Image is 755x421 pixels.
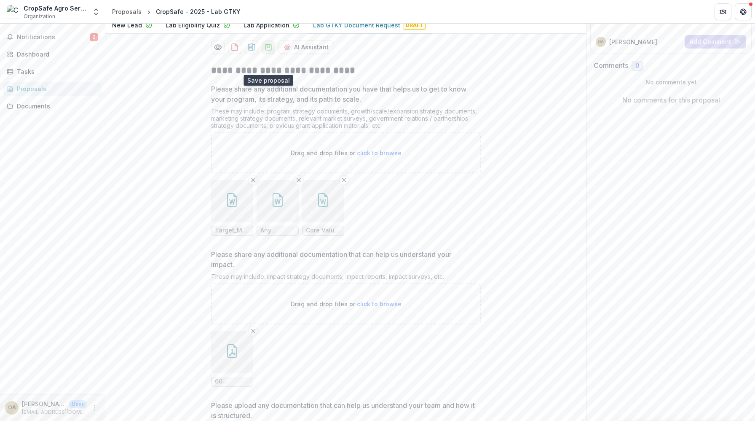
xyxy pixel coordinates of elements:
img: CropSafe Agro Service Ltd [7,5,20,19]
p: [PERSON_NAME] [609,38,657,46]
p: Drag and drop files or [291,148,402,157]
p: Lab Eligibility Quiz [166,21,220,30]
div: These may include: impact strategy documents, impact reports, impact surveys, etc. [211,273,481,283]
button: AI Assistant [278,40,334,54]
div: Remove FileCore Value Proposition (2).docx [302,180,344,236]
div: Remove FileAny pertinent market studies conducted by outside parties (1).docx [257,180,299,236]
p: Please upload any documentation that can help us understand your team and how it is structured. [211,400,476,421]
a: Proposals [109,5,145,18]
div: CropSafe Agro Service Ltd [24,4,87,13]
span: 0 [635,62,639,70]
span: Core Value Proposition (2).docx [306,227,340,234]
span: Target_Market[1].docx [215,227,249,234]
div: Remove File60 Decibels @ Acumen_CropSafe_Lean Data Insights (1).pdf [211,331,253,387]
span: Notifications [17,34,90,41]
span: Draft [404,21,426,30]
p: Please share any additional documentation that can help us understand your impact. [211,249,476,270]
p: Drag and drop files or [291,300,402,308]
span: click to browse [357,149,402,157]
p: [EMAIL_ADDRESS][DOMAIN_NAME] [22,408,86,416]
p: Lab Application [244,21,289,30]
div: Tasks [17,67,95,76]
button: download-proposal [262,40,275,54]
p: User [69,400,86,408]
span: click to browse [357,300,402,308]
a: Proposals [3,82,102,96]
button: Preview dc47c269-91c5-4957-84a4-742380e8d23b-9.pdf [211,40,225,54]
p: [PERSON_NAME] [22,399,66,408]
button: Notifications2 [3,30,102,44]
h2: Comments [594,62,628,70]
button: download-proposal [228,40,241,54]
div: CropSafe - 2025 - Lab GTKY [156,7,241,16]
button: Remove File [248,326,258,336]
span: Any pertinent market studies conducted by outside parties (1).docx [260,227,295,234]
button: Partners [715,3,731,20]
div: Proposals [17,84,95,93]
p: Lab GTKY Document Request [313,21,400,30]
button: Add Comment [685,35,746,49]
p: No comments for this proposal [622,95,720,105]
button: Open entity switcher [90,3,102,20]
a: Tasks [3,65,102,78]
span: Organization [24,13,55,20]
div: Documents [17,102,95,111]
button: Remove File [339,175,349,185]
div: These may include: program strategy documents, growth/scale/expansion strategy documents, marketi... [211,108,481,132]
div: Proposals [112,7,142,16]
p: New Lead [112,21,142,30]
span: 2 [90,33,98,41]
p: Please share any additional documentation you have that helps us to get to know your program, its... [211,84,476,104]
nav: breadcrumb [109,5,244,18]
a: Documents [3,99,102,113]
div: Osagie Azeta [598,40,604,44]
button: download-proposal [245,40,258,54]
button: Get Help [735,3,752,20]
p: No comments yet [594,78,748,86]
div: Osagie Azeta [8,405,16,410]
button: Remove File [248,175,258,185]
button: Remove File [294,175,304,185]
a: Dashboard [3,47,102,61]
span: 60 Decibels @ Acumen_CropSafe_Lean Data Insights (1).pdf [215,378,249,385]
button: More [90,403,100,413]
div: Dashboard [17,50,95,59]
div: Remove FileTarget_Market[1].docx [211,180,253,236]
